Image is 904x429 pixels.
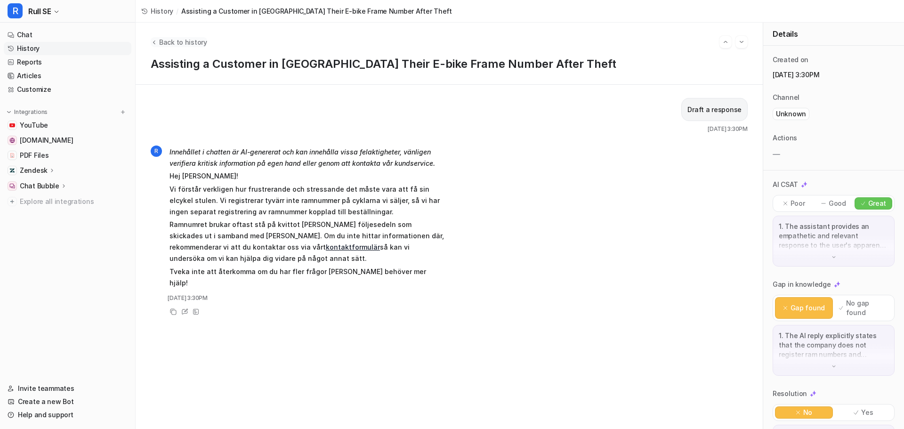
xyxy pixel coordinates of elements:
p: Ramnumret brukar oftast stå på kvittot [PERSON_NAME] följesedeln som skickades ut i samband med [... [169,219,445,264]
span: / [176,6,178,16]
p: Resolution [773,389,807,398]
p: No gap found [846,299,888,317]
p: Poor [791,199,805,208]
p: 1. The AI reply explicitly states that the company does not register ram numbers and therefore la... [779,331,888,359]
a: Explore all integrations [4,195,131,208]
em: Innehållet i chatten är AI-genererat och kan innehålla vissa felaktigheter, vänligen verifiera kr... [169,148,435,167]
p: Integrations [14,108,48,116]
a: Reports [4,56,131,69]
p: Draft a response [687,104,742,115]
a: Invite teammates [4,382,131,395]
span: PDF Files [20,151,48,160]
a: www.rull.se[DOMAIN_NAME] [4,134,131,147]
p: Good [829,199,846,208]
p: Zendesk [20,166,48,175]
p: Actions [773,133,797,143]
img: PDF Files [9,153,15,158]
button: Go to next session [735,36,748,48]
p: Yes [861,408,873,417]
img: down-arrow [831,363,837,370]
button: Integrations [4,107,50,117]
img: Previous session [722,38,729,46]
a: History [141,6,173,16]
p: Gap found [791,303,825,313]
a: Articles [4,69,131,82]
img: Next session [738,38,745,46]
div: Details [763,23,904,46]
a: History [4,42,131,55]
a: Create a new Bot [4,395,131,408]
a: YouTubeYouTube [4,119,131,132]
p: [DATE] 3:30PM [773,70,895,80]
p: Hej [PERSON_NAME]! [169,170,445,182]
img: explore all integrations [8,197,17,206]
span: [DATE] 3:30PM [708,125,748,133]
a: Help and support [4,408,131,421]
span: Rull SE [28,5,51,18]
span: Assisting a Customer in [GEOGRAPHIC_DATA] Their E-bike Frame Number After Theft [181,6,452,16]
p: Gap in knowledge [773,280,831,289]
img: expand menu [6,109,12,115]
img: Zendesk [9,168,15,173]
p: Unknown [776,109,806,119]
span: R [8,3,23,18]
span: YouTube [20,121,48,130]
p: Vi förstår verkligen hur frustrerande och stressande det måste vara att få sin elcykel stulen. Vi... [169,184,445,218]
img: down-arrow [831,254,837,260]
p: AI CSAT [773,180,798,189]
h1: Assisting a Customer in [GEOGRAPHIC_DATA] Their E-bike Frame Number After Theft [151,57,748,71]
span: Back to history [159,37,207,47]
button: Go to previous session [719,36,732,48]
a: Customize [4,83,131,96]
p: Great [868,199,887,208]
span: R [151,146,162,157]
span: [DATE] 3:30PM [168,294,208,302]
a: kontaktformulär [326,243,380,251]
img: www.rull.se [9,138,15,143]
span: Explore all integrations [20,194,128,209]
img: menu_add.svg [120,109,126,115]
p: Chat Bubble [20,181,59,191]
p: 1. The assistant provides an empathetic and relevant response to the user's apparent issue regard... [779,222,888,250]
a: PDF FilesPDF Files [4,149,131,162]
img: YouTube [9,122,15,128]
p: Channel [773,93,799,102]
p: No [803,408,812,417]
span: History [151,6,173,16]
button: Back to history [151,37,207,47]
p: Created on [773,55,808,65]
img: Chat Bubble [9,183,15,189]
p: Tveka inte att återkomma om du har fler frågor [PERSON_NAME] behöver mer hjälp! [169,266,445,289]
span: [DOMAIN_NAME] [20,136,73,145]
a: Chat [4,28,131,41]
